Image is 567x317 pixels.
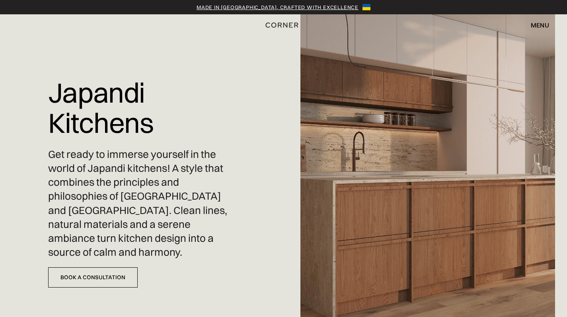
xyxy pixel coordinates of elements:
div: menu [531,22,549,28]
div: menu [523,18,549,32]
h1: Japandi Kitchens [48,72,231,144]
a: Book a Consultation [48,267,138,288]
a: home [260,20,308,30]
a: Made in [GEOGRAPHIC_DATA], crafted with excellence [197,3,359,11]
p: Get ready to immerse yourself in the world of Japandi kitchens! A style that combines the princip... [48,148,231,259]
